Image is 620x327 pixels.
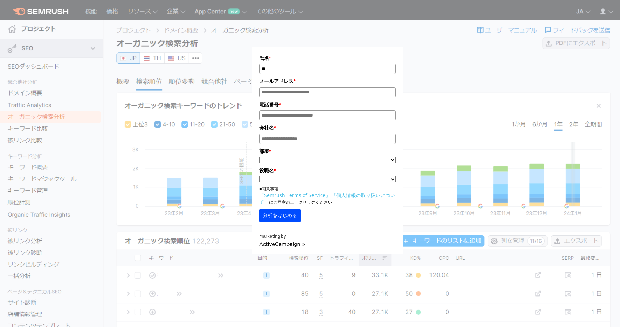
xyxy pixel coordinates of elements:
[259,192,330,199] a: 「Semrush Terms of Service」
[259,167,396,174] label: 役職名
[259,209,301,222] button: 分析をはじめる
[259,101,396,109] label: 電話番号
[259,147,396,155] label: 部署
[259,124,396,132] label: 会社名
[259,192,395,205] a: 「個人情報の取り扱いについて」
[259,54,396,62] label: 氏名
[259,77,396,85] label: メールアドレス
[259,186,396,206] p: ■同意事項 にご同意の上、クリックください
[259,233,396,240] div: Marketing by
